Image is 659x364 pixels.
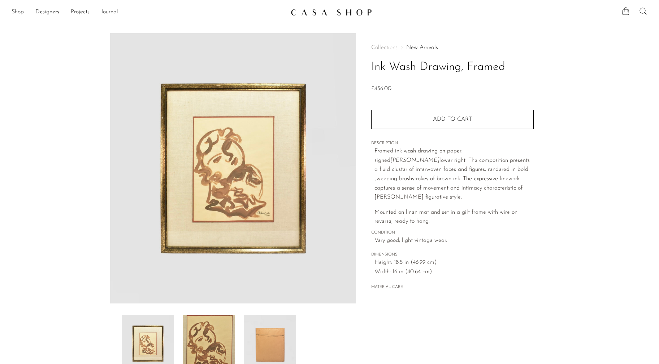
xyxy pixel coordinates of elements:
[374,267,534,277] span: Width: 16 in (40.64 cm)
[101,8,118,17] a: Journal
[433,116,472,123] span: Add to cart
[371,285,403,290] button: MATERIAL CARE
[374,147,534,202] p: Framed ink wash drawing on paper, signed lower right. The composition presents a fluid cluster of...
[110,33,356,303] img: Ink Wash Drawing, Framed
[371,110,534,129] button: Add to cart
[71,8,90,17] a: Projects
[371,86,391,92] span: £456.00
[12,8,24,17] a: Shop
[374,258,534,267] span: Height: 18.5 in (46.99 cm)
[374,208,534,226] p: Mounted on linen mat and set in a gilt frame with wire on reverse, ready to hang.
[371,252,534,258] span: DIMENSIONS
[12,6,285,18] nav: Desktop navigation
[371,45,398,50] span: Collections
[374,236,534,245] span: Very good; light vintage wear.
[371,58,534,76] h1: Ink Wash Drawing, Framed
[12,6,285,18] ul: NEW HEADER MENU
[371,45,534,50] nav: Breadcrumbs
[371,230,534,236] span: CONDITION
[406,45,438,50] a: New Arrivals
[390,157,439,163] em: [PERSON_NAME]
[371,140,534,147] span: DESCRIPTION
[35,8,59,17] a: Designers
